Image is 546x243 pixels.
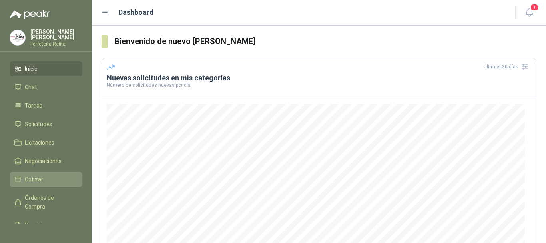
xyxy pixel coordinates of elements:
[25,175,43,184] span: Cotizar
[30,42,82,46] p: Ferretería Reina
[25,101,42,110] span: Tareas
[30,29,82,40] p: [PERSON_NAME] [PERSON_NAME]
[10,80,82,95] a: Chat
[10,135,82,150] a: Licitaciones
[25,83,37,92] span: Chat
[10,190,82,214] a: Órdenes de Compra
[25,64,38,73] span: Inicio
[25,193,75,211] span: Órdenes de Compra
[530,4,539,11] span: 1
[10,61,82,76] a: Inicio
[107,83,531,88] p: Número de solicitudes nuevas por día
[10,30,25,45] img: Company Logo
[10,10,50,19] img: Logo peakr
[10,98,82,113] a: Tareas
[10,153,82,169] a: Negociaciones
[10,217,82,233] a: Remisiones
[25,138,54,147] span: Licitaciones
[25,221,54,229] span: Remisiones
[25,120,52,129] span: Solicitudes
[107,73,531,83] h3: Nuevas solicitudes en mis categorías
[484,60,531,73] div: Últimos 30 días
[25,157,62,165] span: Negociaciones
[522,6,536,20] button: 1
[118,7,154,18] h1: Dashboard
[10,172,82,187] a: Cotizar
[10,116,82,132] a: Solicitudes
[114,35,536,48] h3: Bienvenido de nuevo [PERSON_NAME]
